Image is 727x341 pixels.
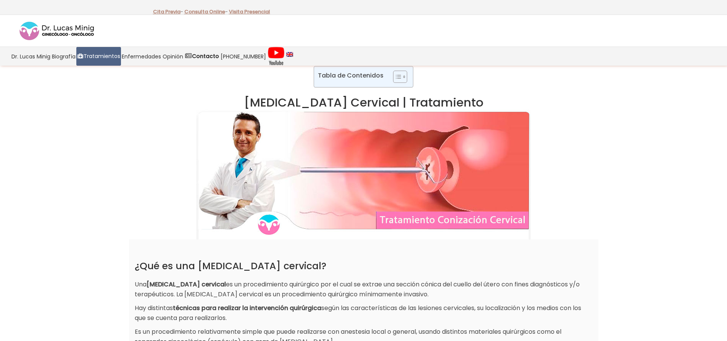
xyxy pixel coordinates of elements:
[162,47,184,66] a: Opinión
[11,52,50,61] span: Dr. Lucas Minig
[184,47,220,66] a: Contacto
[84,52,120,61] span: Tratamientos
[135,303,593,323] p: Hay distintas según las características de las lesiones cervicales, su localización y los medios ...
[267,47,285,66] a: Videos Youtube Ginecología
[268,47,285,66] img: Videos Youtube Ginecología
[135,260,593,272] h2: ¿Qué es una [MEDICAL_DATA] cervical?
[221,52,266,61] span: [PHONE_NUMBER]
[76,47,121,66] a: Tratamientos
[51,47,76,66] a: Biografía
[153,8,181,15] a: Cita Previa
[122,52,161,61] span: Enfermedades
[184,7,228,17] p: -
[192,52,219,60] strong: Contacto
[285,47,294,66] a: language english
[229,8,270,15] a: Visita Presencial
[121,47,162,66] a: Enfermedades
[147,280,226,289] strong: [MEDICAL_DATA] cervical
[286,52,293,57] img: language english
[318,71,384,80] p: Tabla de Contenidos
[153,7,183,17] p: -
[135,280,593,299] p: Una es un procedimiento quirúrgico por el cual se extrae una sección cónica del cuello del útero ...
[184,8,225,15] a: Consulta Online
[387,70,405,83] a: Toggle Table of Content
[163,52,183,61] span: Opinión
[220,47,267,66] a: [PHONE_NUMBER]
[11,47,51,66] a: Dr. Lucas Minig
[196,110,531,239] img: Conizacion Cervical Tratamiento Dr Lucas Minig
[173,304,321,312] strong: técnicas para realizar la intervención quirúrgica
[52,52,76,61] span: Biografía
